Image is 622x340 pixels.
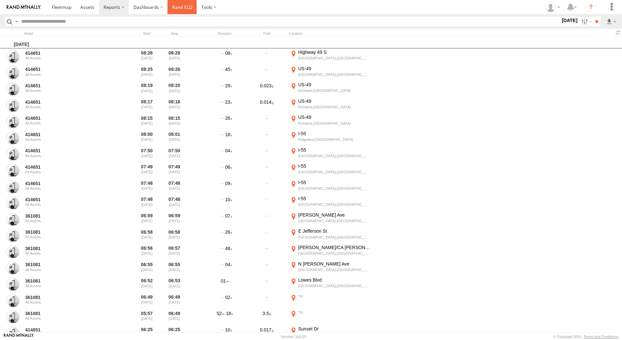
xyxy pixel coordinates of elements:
[289,131,371,146] label: Click to View Event Location
[298,267,370,272] div: [GEOGRAPHIC_DATA],[GEOGRAPHIC_DATA]
[162,163,187,178] div: 07:49 [DATE]
[298,251,370,256] div: [GEOGRAPHIC_DATA],[GEOGRAPHIC_DATA]
[134,147,159,162] div: Entered prior to selected date range
[289,212,371,227] label: Click to View Event Location
[25,73,115,76] div: All Assets
[25,251,115,255] div: All Assets
[289,49,371,64] label: Click to View Event Location
[134,82,159,97] div: Entered prior to selected date range
[25,115,115,121] a: 414651
[247,82,286,97] div: 0.023
[162,244,187,260] div: 06:57 [DATE]
[247,98,286,113] div: 0.014
[25,300,115,304] div: All Assets
[162,309,187,325] div: 06:49 [DATE]
[225,132,232,137] span: 18
[298,228,370,234] div: E Jefferson St
[298,72,370,77] div: [GEOGRAPHIC_DATA],[GEOGRAPHIC_DATA]
[225,181,232,186] span: 09
[162,180,187,195] div: 07:48 [DATE]
[225,83,232,88] span: 29
[162,98,187,113] div: 08:18 [DATE]
[25,316,115,320] div: All Assets
[134,131,159,146] div: Entered prior to selected date range
[298,98,370,104] div: US-49
[162,147,187,162] div: 07:50 [DATE]
[134,277,159,292] div: Entered prior to selected date range
[289,196,371,211] label: Click to View Event Location
[298,49,370,55] div: Highway 49 S
[298,310,370,315] div: TN
[298,202,370,207] div: [GEOGRAPHIC_DATA],[GEOGRAPHIC_DATA]
[298,235,370,240] div: [GEOGRAPHIC_DATA],[GEOGRAPHIC_DATA]
[298,326,370,332] div: Sunset Dr
[289,163,371,178] label: Click to View Event Location
[134,180,159,195] div: Entered prior to selected date range
[134,163,159,178] div: Entered prior to selected date range
[225,197,232,202] span: 10
[25,235,115,239] div: All Assets
[289,293,371,308] label: Click to View Event Location
[298,56,370,60] div: [GEOGRAPHIC_DATA],[GEOGRAPHIC_DATA]
[7,5,41,10] img: rand-logo.svg
[289,261,371,276] label: Click to View Event Location
[25,268,115,272] div: All Assets
[25,50,115,56] a: 414651
[134,98,159,113] div: Entered prior to selected date range
[225,229,232,235] span: 26
[298,212,370,218] div: [PERSON_NAME] Ave
[14,17,19,26] label: Search Query
[298,105,370,109] div: Richland,[GEOGRAPHIC_DATA]
[298,284,370,288] div: [GEOGRAPHIC_DATA],[GEOGRAPHIC_DATA]
[25,121,115,125] div: All Assets
[25,66,115,72] a: 414651
[289,277,371,292] label: Click to View Event Location
[25,186,115,190] div: All Assets
[25,213,115,219] a: 361081
[553,335,618,339] div: © Copyright 2025 -
[25,105,115,109] div: All Assets
[579,17,593,26] label: Search Filter Options
[289,82,371,97] label: Click to View Event Location
[25,99,115,105] a: 414651
[162,293,187,308] div: 06:49 [DATE]
[162,196,187,211] div: 07:48 [DATE]
[25,148,115,154] a: 414651
[162,261,187,276] div: 06:55 [DATE]
[225,295,232,300] span: 02
[25,245,115,251] a: 361081
[247,309,286,325] div: 3.5
[584,335,618,339] a: Terms and Conditions
[25,138,115,141] div: All Assets
[225,164,232,170] span: 06
[25,294,115,300] a: 361081
[221,278,229,284] span: 01
[298,219,370,223] div: [GEOGRAPHIC_DATA],[GEOGRAPHIC_DATA]
[225,116,232,121] span: 26
[25,170,115,174] div: All Assets
[225,148,232,153] span: 04
[298,277,370,283] div: Lowes Blvd
[25,197,115,202] a: 414651
[134,196,159,211] div: Entered prior to selected date range
[298,121,370,126] div: Richland,[GEOGRAPHIC_DATA]
[289,180,371,195] label: Click to View Event Location
[162,212,187,227] div: 06:59 [DATE]
[298,294,370,299] div: TN
[543,2,562,12] div: Gene Roberts
[25,83,115,89] a: 414651
[560,17,579,24] label: [DATE]
[162,66,187,81] div: 08:26 [DATE]
[134,228,159,243] div: Entered prior to selected date range
[25,278,115,284] a: 361081
[162,228,187,243] div: 06:58 [DATE]
[25,89,115,93] div: All Assets
[225,67,232,72] span: 45
[162,277,187,292] div: 06:53 [DATE]
[25,310,115,316] a: 361081
[134,66,159,81] div: Entered prior to selected date range
[4,333,34,340] a: Visit our Website
[298,186,370,191] div: [GEOGRAPHIC_DATA],[GEOGRAPHIC_DATA]
[289,114,371,129] label: Click to View Event Location
[134,293,159,308] div: Entered prior to selected date range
